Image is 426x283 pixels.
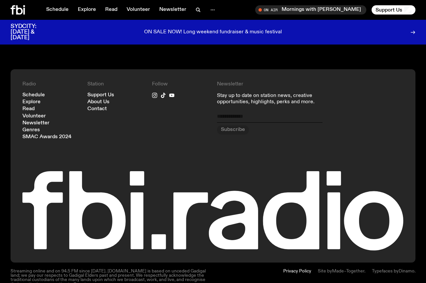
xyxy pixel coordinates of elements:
[123,5,154,15] a: Volunteer
[22,107,35,111] a: Read
[318,269,332,273] span: Site by
[22,93,45,98] a: Schedule
[255,5,366,15] button: On AirMornings with [PERSON_NAME]
[217,81,339,87] h4: Newsletter
[22,114,46,119] a: Volunteer
[332,269,364,273] a: Made–Together
[155,5,190,15] a: Newsletter
[364,269,365,273] span: .
[11,24,53,41] h3: SYDCITY: [DATE] & [DATE]
[87,81,144,87] h4: Station
[22,81,79,87] h4: Radio
[87,100,109,105] a: About Us
[87,107,107,111] a: Contact
[414,269,415,273] span: .
[42,5,73,15] a: Schedule
[217,93,339,105] p: Stay up to date on station news, creative opportunities, highlights, perks and more.
[152,81,209,87] h4: Follow
[217,125,249,135] button: Subscribe
[22,128,40,133] a: Genres
[372,5,415,15] button: Support Us
[376,7,402,13] span: Support Us
[87,93,114,98] a: Support Us
[101,5,121,15] a: Read
[22,135,72,140] a: SMAC Awards 2024
[74,5,100,15] a: Explore
[22,121,49,126] a: Newsletter
[399,269,414,273] a: Dinamo
[372,269,399,273] span: Typefaces by
[22,100,41,105] a: Explore
[144,29,282,35] p: ON SALE NOW! Long weekend fundraiser & music festival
